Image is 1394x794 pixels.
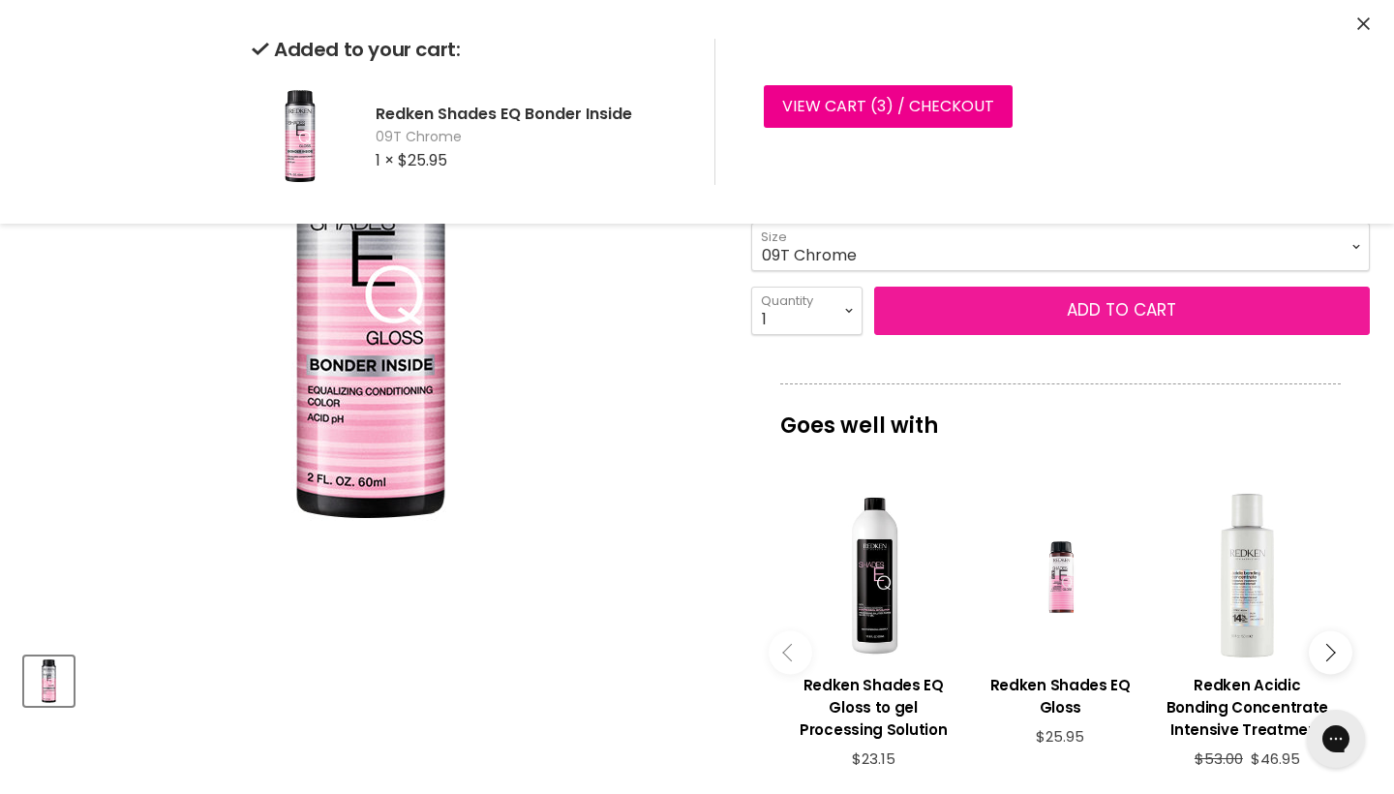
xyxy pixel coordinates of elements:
a: View product:Redken Shades EQ Gloss [977,659,1144,728]
span: 3 [877,95,886,117]
span: $46.95 [1251,748,1300,769]
span: $53.00 [1195,748,1243,769]
span: $25.95 [398,149,447,171]
h3: Redken Shades EQ Gloss [977,674,1144,718]
img: Redken Shades EQ Bonder Inside [129,48,613,533]
button: Close [1357,15,1370,35]
span: 1 × [376,149,394,171]
a: View product:Redken Shades EQ Gloss to gel Processing Solution [790,659,957,750]
h3: Redken Acidic Bonding Concentrate Intensive Treatment [1164,674,1331,741]
h2: Added to your cart: [252,39,683,61]
span: $25.95 [1036,726,1084,747]
img: Redken Shades EQ Bonder Inside [26,658,72,704]
h2: Redken Shades EQ Bonder Inside [376,104,683,124]
a: View product:Redken Acidic Bonding Concentrate Intensive Treatment [1164,659,1331,750]
a: View cart (3) / Checkout [764,85,1013,128]
p: Goes well with [780,383,1341,447]
button: Redken Shades EQ Bonder Inside [24,657,74,706]
span: $23.15 [852,748,895,769]
h3: Redken Shades EQ Gloss to gel Processing Solution [790,674,957,741]
button: Add to cart [874,287,1370,335]
span: 09T Chrome [376,128,683,147]
select: Quantity [751,287,863,335]
iframe: Gorgias live chat messenger [1297,703,1375,775]
div: Product thumbnails [21,651,720,706]
img: Redken Shades EQ Bonder Inside [252,88,348,185]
